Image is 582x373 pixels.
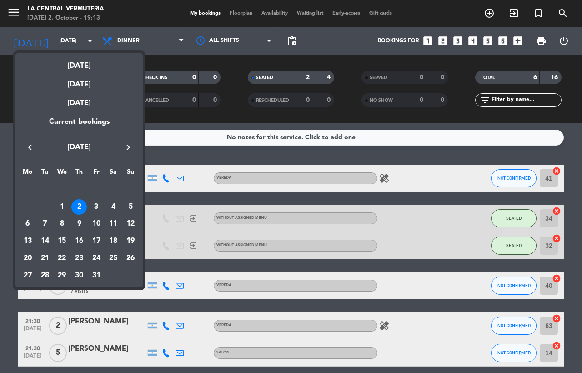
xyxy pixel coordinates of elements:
[37,233,53,249] div: 14
[71,199,87,215] div: 2
[123,233,138,249] div: 19
[123,251,138,266] div: 26
[19,232,36,250] td: October 13, 2025
[54,167,71,181] th: Wednesday
[89,217,104,232] div: 10
[15,91,143,116] div: [DATE]
[20,268,35,283] div: 27
[54,250,71,267] td: October 22, 2025
[105,232,122,250] td: October 18, 2025
[22,141,38,153] button: keyboard_arrow_left
[38,141,120,153] span: [DATE]
[70,167,88,181] th: Thursday
[70,267,88,284] td: October 30, 2025
[71,217,87,232] div: 9
[54,199,70,215] div: 1
[106,233,121,249] div: 18
[37,251,53,266] div: 21
[106,217,121,232] div: 11
[25,142,35,153] i: keyboard_arrow_left
[123,142,134,153] i: keyboard_arrow_right
[106,251,121,266] div: 25
[70,250,88,267] td: October 23, 2025
[54,232,71,250] td: October 15, 2025
[15,53,143,72] div: [DATE]
[88,198,105,216] td: October 3, 2025
[71,251,87,266] div: 23
[36,250,54,267] td: October 21, 2025
[105,167,122,181] th: Saturday
[105,216,122,233] td: October 11, 2025
[19,250,36,267] td: October 20, 2025
[54,216,71,233] td: October 8, 2025
[88,250,105,267] td: October 24, 2025
[89,199,104,215] div: 3
[20,233,35,249] div: 13
[54,198,71,216] td: October 1, 2025
[71,233,87,249] div: 16
[19,181,139,198] td: OCT
[88,167,105,181] th: Friday
[54,267,71,284] td: October 29, 2025
[122,250,139,267] td: October 26, 2025
[89,268,104,283] div: 31
[19,267,36,284] td: October 27, 2025
[54,268,70,283] div: 29
[122,167,139,181] th: Sunday
[70,216,88,233] td: October 9, 2025
[54,217,70,232] div: 8
[15,116,143,135] div: Current bookings
[89,251,104,266] div: 24
[123,217,138,232] div: 12
[105,198,122,216] td: October 4, 2025
[70,198,88,216] td: October 2, 2025
[89,233,104,249] div: 17
[122,216,139,233] td: October 12, 2025
[36,267,54,284] td: October 28, 2025
[20,251,35,266] div: 20
[88,267,105,284] td: October 31, 2025
[37,217,53,232] div: 7
[70,232,88,250] td: October 16, 2025
[54,233,70,249] div: 15
[106,199,121,215] div: 4
[36,216,54,233] td: October 7, 2025
[105,250,122,267] td: October 25, 2025
[20,217,35,232] div: 6
[19,216,36,233] td: October 6, 2025
[36,167,54,181] th: Tuesday
[71,268,87,283] div: 30
[88,232,105,250] td: October 17, 2025
[88,216,105,233] td: October 10, 2025
[15,72,143,91] div: [DATE]
[36,232,54,250] td: October 14, 2025
[54,251,70,266] div: 22
[19,167,36,181] th: Monday
[123,199,138,215] div: 5
[122,232,139,250] td: October 19, 2025
[120,141,136,153] button: keyboard_arrow_right
[122,198,139,216] td: October 5, 2025
[37,268,53,283] div: 28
